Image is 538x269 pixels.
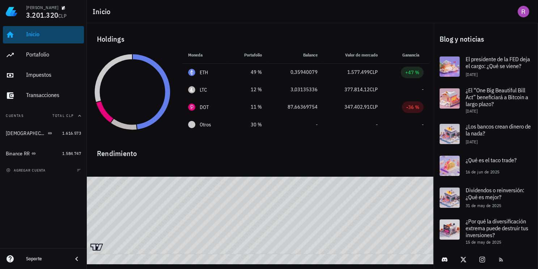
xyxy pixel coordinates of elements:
span: [DATE] [466,108,478,114]
div: [DEMOGRAPHIC_DATA] RR [6,130,46,136]
a: Transacciones [3,87,84,104]
span: Otros [200,121,211,129]
span: CLP [370,104,378,110]
div: +47 % [405,69,419,76]
button: CuentasTotal CLP [3,107,84,125]
span: 1.577.499 [347,69,370,75]
div: Binance RR [6,151,30,157]
div: ETH-icon [188,69,195,76]
div: Inicio [26,31,81,38]
a: Dividendos o reinversión: ¿Qué es mejor? 31 de may de 2025 [434,182,538,214]
span: ¿Los bancos crean dinero de la nada? [466,123,531,137]
span: 15 de may de 2025 [466,239,501,245]
a: [DEMOGRAPHIC_DATA] RR 1.616.573 [3,125,84,142]
div: LTC [200,86,207,93]
span: ¿El “One Big Beautiful Bill Act” beneficiará a Bitcoin a largo plazo? [466,87,528,108]
a: ¿Qué es el taco trade? 16 de jun de 2025 [434,150,538,182]
span: Dividendos o reinversión: ¿Qué es mejor? [466,186,524,201]
div: avatar [518,6,529,17]
a: Binance RR 1.584.747 [3,145,84,162]
span: 1.616.573 [62,130,81,136]
span: 347.402,91 [344,104,370,110]
div: LTC-icon [188,86,195,93]
a: ¿Por qué la diversificación extrema puede destruir tus inversiones? 15 de may de 2025 [434,214,538,249]
span: ¿Por qué la diversificación extrema puede destruir tus inversiones? [466,218,528,239]
h1: Inicio [93,6,114,17]
div: Soporte [26,256,67,262]
span: agregar cuenta [8,168,46,173]
span: 377.814,12 [344,86,370,93]
span: - [376,121,378,128]
a: ¿El “One Big Beautiful Bill Act” beneficiará a Bitcoin a largo plazo? [DATE] [434,83,538,118]
div: 87,66369754 [274,103,318,111]
div: 11 % [234,103,262,111]
span: CLP [370,86,378,93]
div: 3,03135336 [274,86,318,93]
img: LedgiFi [6,6,17,17]
a: Portafolio [3,46,84,64]
span: - [316,121,318,128]
div: 49 % [234,68,262,76]
th: Moneda [182,46,228,64]
div: Portafolio [26,51,81,58]
span: [DATE] [466,72,478,77]
span: [DATE] [466,139,478,144]
th: Portafolio [228,46,267,64]
div: DOT [200,104,209,111]
span: 16 de jun de 2025 [466,169,500,175]
div: 0,35940079 [274,68,318,76]
button: agregar cuenta [4,167,49,174]
div: Impuestos [26,71,81,78]
div: 12 % [234,86,262,93]
a: El presidente de la FED deja el cargo: ¿Qué se viene? [DATE] [434,51,538,83]
span: 3.201.320 [26,10,58,20]
div: Rendimiento [91,142,429,159]
a: Impuestos [3,67,84,84]
div: Transacciones [26,92,81,98]
th: Valor de mercado [323,46,384,64]
div: 30 % [234,121,262,129]
span: ¿Qué es el taco trade? [466,156,517,164]
a: Inicio [3,26,84,43]
th: Balance [268,46,323,64]
span: - [422,86,424,93]
span: El presidente de la FED deja el cargo: ¿Qué se viene? [466,55,530,70]
div: [PERSON_NAME] [26,5,58,10]
a: ¿Los bancos crean dinero de la nada? [DATE] [434,118,538,150]
span: 31 de may de 2025 [466,203,501,208]
span: CLP [370,69,378,75]
div: Holdings [91,28,429,51]
span: - [422,121,424,128]
span: CLP [58,13,67,19]
span: 1.584.747 [62,151,81,156]
a: Charting by TradingView [90,244,103,251]
span: Ganancia [402,52,424,58]
div: ETH [200,69,208,76]
div: DOT-icon [188,104,195,111]
div: -36 % [406,104,419,111]
div: Blog y noticias [434,28,538,51]
span: Total CLP [52,113,74,118]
